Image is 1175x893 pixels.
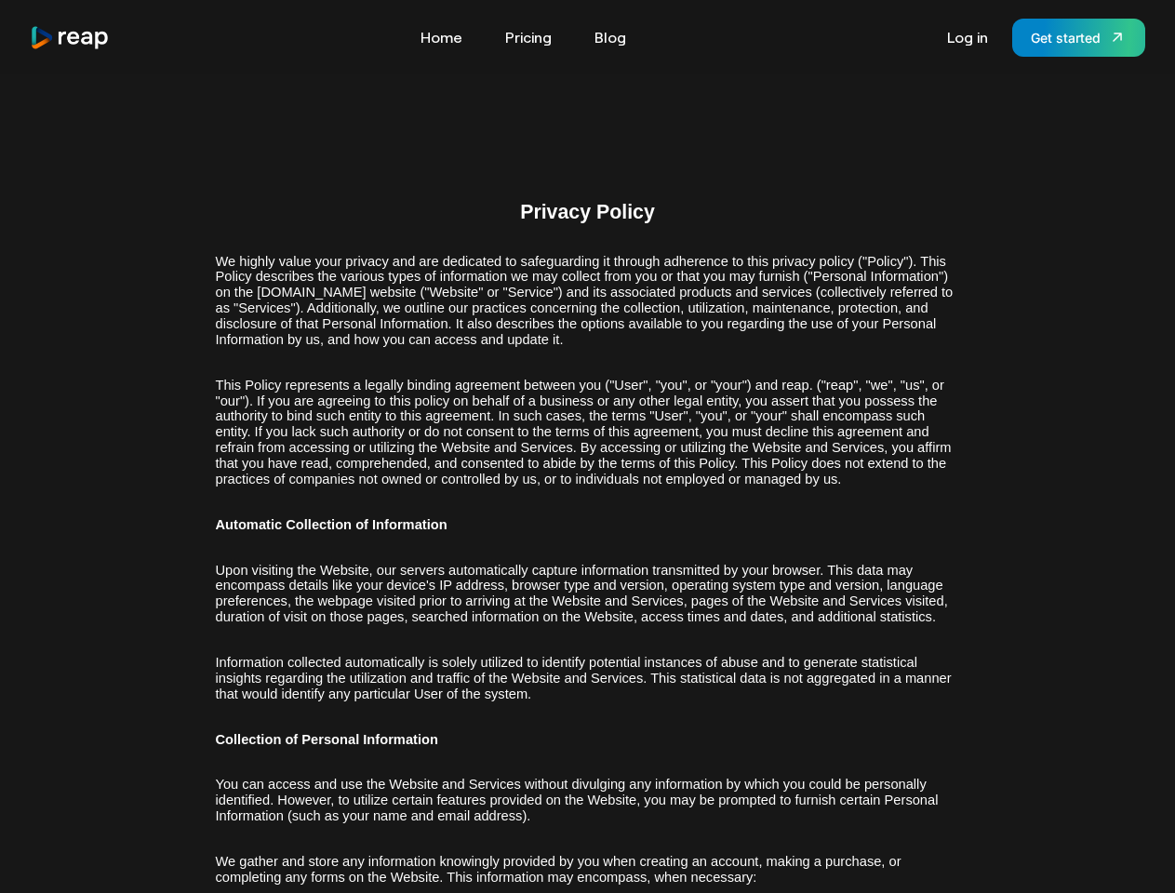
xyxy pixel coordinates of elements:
[585,22,635,52] a: Blog
[30,25,110,50] a: home
[216,517,447,532] span: Automatic Collection of Information
[216,563,948,625] span: Upon visiting the Website, our servers automatically capture information transmitted by your brow...
[496,22,561,52] a: Pricing
[30,25,110,50] img: reap logo
[1012,19,1145,57] a: Get started
[216,254,954,347] span: We highly value your privacy and are dedicated to safeguarding it through adherence to this priva...
[1031,28,1101,47] div: Get started
[216,777,939,823] span: You can access and use the Website and Services without divulging any information by which you co...
[520,201,655,223] span: Privacy Policy
[216,732,438,747] span: Collection of Personal Information
[938,22,997,52] a: Log in
[216,378,952,486] span: This Policy represents a legally binding agreement between you ("User", "you", or "your") and rea...
[411,22,472,52] a: Home
[216,854,901,885] span: We gather and store any information knowingly provided by you when creating an account, making a ...
[216,655,952,701] span: Information collected automatically is solely utilized to identify potential instances of abuse a...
